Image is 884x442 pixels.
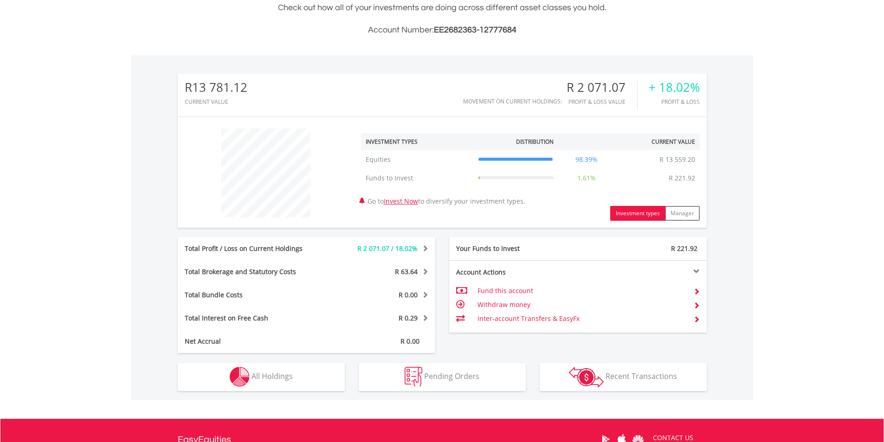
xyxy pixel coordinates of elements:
[252,371,293,381] span: All Holdings
[357,244,418,253] span: R 2 071.07 / 18.02%
[477,312,686,326] td: Inter-account Transfers & EasyFx
[178,337,328,346] div: Net Accrual
[567,81,637,94] div: R 2 071.07
[354,124,707,221] div: Go to to diversify your investment types.
[449,268,578,277] div: Account Actions
[384,197,418,205] a: Invest Now
[540,363,707,391] button: Recent Transactions
[610,206,665,221] button: Investment types
[230,367,250,387] img: holdings-wht.png
[516,138,554,146] div: Distribution
[477,298,686,312] td: Withdraw money
[567,99,637,105] div: Profit & Loss Value
[178,267,328,276] div: Total Brokerage and Statutory Costs
[664,169,700,187] td: R 221.92
[400,337,419,346] span: R 0.00
[185,81,247,94] div: R13 781.12
[606,371,677,381] span: Recent Transactions
[558,169,615,187] td: 1.61%
[434,26,516,34] span: EE2682363-12777684
[665,206,700,221] button: Manager
[395,267,418,276] span: R 63.64
[463,98,562,104] div: Movement on Current Holdings:
[185,99,247,105] div: CURRENT VALUE
[361,133,474,150] th: Investment Types
[178,24,707,37] h3: Account Number:
[449,244,578,253] div: Your Funds to Invest
[405,367,422,387] img: pending_instructions-wht.png
[178,1,707,37] div: Check out how all of your investments are doing across different asset classes you hold.
[178,290,328,300] div: Total Bundle Costs
[671,244,697,253] span: R 221.92
[178,363,345,391] button: All Holdings
[399,314,418,322] span: R 0.29
[361,169,474,187] td: Funds to Invest
[359,363,526,391] button: Pending Orders
[477,284,686,298] td: Fund this account
[178,314,328,323] div: Total Interest on Free Cash
[649,99,700,105] div: Profit & Loss
[558,150,615,169] td: 98.39%
[399,290,418,299] span: R 0.00
[361,150,474,169] td: Equities
[178,244,328,253] div: Total Profit / Loss on Current Holdings
[655,150,700,169] td: R 13 559.20
[615,133,700,150] th: Current Value
[649,81,700,94] div: + 18.02%
[569,367,604,387] img: transactions-zar-wht.png
[424,371,479,381] span: Pending Orders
